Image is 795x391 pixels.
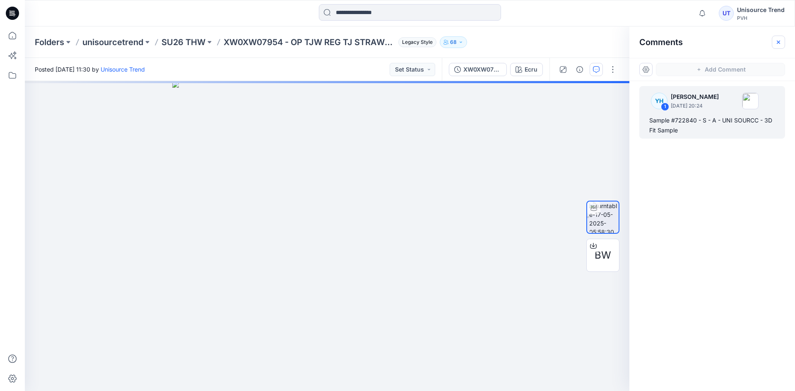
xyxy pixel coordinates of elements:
div: Sample #722840 - S - A - UNI SOURCC - 3D Fit Sample [649,115,775,135]
div: YH [651,93,667,109]
div: UT [719,6,734,21]
button: Details [573,63,586,76]
p: [DATE] 20:24 [671,102,719,110]
div: Ecru [525,65,537,74]
span: BW [595,248,611,263]
img: turntable-17-05-2025-05:58:30 [589,201,619,233]
button: 68 [440,36,467,48]
div: PVH [737,15,785,21]
span: Posted [DATE] 11:30 by [35,65,145,74]
a: SU26 THW [161,36,205,48]
div: Unisource Trend [737,5,785,15]
div: 1 [661,103,669,111]
a: unisourcetrend [82,36,143,48]
h2: Comments [639,37,683,47]
a: Folders [35,36,64,48]
button: Legacy Style [395,36,436,48]
button: Ecru [510,63,543,76]
span: Legacy Style [398,37,436,47]
p: XW0XW07954 - OP TJW REG TJ STRAWBERRY TEE_proto [224,36,395,48]
button: Add Comment [656,63,785,76]
button: XW0XW07954 - OP TJW REG TJ STRAWBERRY TEE_proto [449,63,507,76]
p: 68 [450,38,457,47]
a: Unisource Trend [101,66,145,73]
p: [PERSON_NAME] [671,92,719,102]
div: XW0XW07954 - OP TJW REG TJ STRAWBERRY TEE_proto [463,65,501,74]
